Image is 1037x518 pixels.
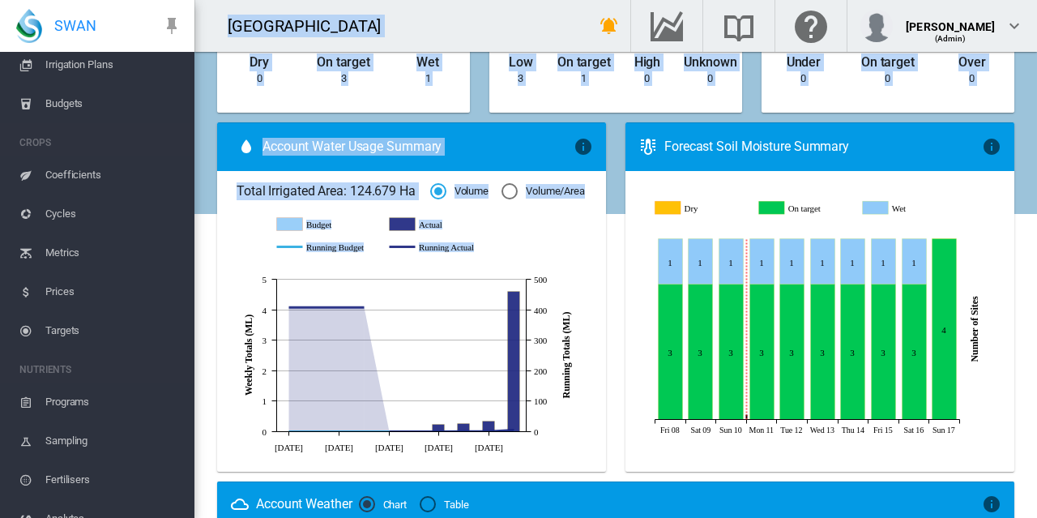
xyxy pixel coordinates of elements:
[45,422,181,460] span: Sampling
[275,442,303,452] tspan: [DATE]
[45,460,181,499] span: Fertilisers
[719,239,744,285] g: Wet Aug 10, 2025 1
[749,426,775,435] tspan: Mon 11
[435,428,442,435] circle: Running Actual 20 Jul 0.23
[257,71,262,86] div: 0
[410,428,416,435] circle: Running Actual 13 Jul 0
[237,182,430,200] span: Total Irrigated Area: 124.679 Ha
[262,396,267,406] tspan: 1
[689,285,713,420] g: On target Aug 09, 2025 3
[958,47,986,71] div: Over
[534,306,548,315] tspan: 400
[707,71,713,86] div: 0
[45,156,181,195] span: Coefficients
[458,423,470,431] g: Actual 27 Jul 0.27
[262,366,267,376] tspan: 2
[509,47,533,71] div: Low
[45,84,181,123] span: Budgets
[906,12,995,28] div: [PERSON_NAME]
[861,47,915,71] div: On target
[230,494,250,514] md-icon: icon-weather-cloudy
[162,16,181,36] md-icon: icon-pin
[660,426,680,435] tspan: Fri 08
[45,233,181,272] span: Metrics
[800,71,806,86] div: 0
[792,16,830,36] md-icon: Click here for help
[600,16,619,36] md-icon: icon-bell-ring
[885,71,890,86] div: 0
[659,239,683,285] g: Wet Aug 08, 2025 1
[935,34,967,43] span: (Admin)
[719,426,742,435] tspan: Sun 10
[510,428,517,435] circle: Running Budget 10 Aug 0
[518,71,523,86] div: 3
[664,138,982,156] div: Forecast Soil Moisture Summary
[45,383,181,422] span: Programs
[655,201,748,216] g: Dry
[425,71,431,86] div: 1
[335,428,342,435] circle: Running Budget 22 Jun 0
[460,428,467,435] circle: Running Actual 27 Jul 0.5
[969,71,975,86] div: 0
[483,421,495,431] g: Actual 3 Aug 0.34
[45,195,181,233] span: Cycles
[19,130,181,156] span: CROPS
[904,426,924,435] tspan: Sat 16
[277,217,373,232] g: Budget
[691,426,711,435] tspan: Sat 09
[634,47,661,71] div: High
[262,306,267,315] tspan: 4
[873,426,893,435] tspan: Fri 15
[45,311,181,350] span: Targets
[593,10,625,42] button: icon-bell-ring
[644,71,650,86] div: 0
[750,285,775,420] g: On target Aug 11, 2025 3
[16,9,42,43] img: SWAN-Landscape-Logo-Colour-drop.png
[684,47,736,71] div: Unknown
[335,304,342,310] circle: Running Actual 22 Jun 407.74
[310,304,317,310] circle: Running Actual 15 Jun 407.74
[485,428,492,435] circle: Running Actual 3 Aug 0.84
[534,427,539,437] tspan: 0
[574,137,593,156] md-icon: icon-information
[425,442,453,452] tspan: [DATE]
[317,47,370,71] div: On target
[228,15,395,37] div: [GEOGRAPHIC_DATA]
[557,47,611,71] div: On target
[250,47,269,71] div: Dry
[872,239,896,285] g: Wet Aug 15, 2025 1
[390,240,486,255] g: Running Actual
[390,217,486,232] g: Actual
[361,428,367,435] circle: Running Budget 29 Jun 0
[932,239,957,420] g: On target Aug 17, 2025 4
[510,426,517,433] circle: Running Actual 10 Aug 5.43
[638,137,658,156] md-icon: icon-thermometer-lines
[430,184,489,199] md-radio-button: Volume
[501,184,585,199] md-radio-button: Volume/Area
[780,285,804,420] g: On target Aug 12, 2025 3
[262,138,574,156] span: Account Water Usage Summary
[45,45,181,84] span: Irrigation Plans
[932,426,955,435] tspan: Sun 17
[787,47,821,71] div: Under
[841,239,865,285] g: Wet Aug 14, 2025 1
[433,424,445,431] g: Actual 20 Jul 0.23
[872,285,896,420] g: On target Aug 15, 2025 3
[659,285,683,420] g: On target Aug 08, 2025 3
[534,366,548,376] tspan: 200
[45,272,181,311] span: Prices
[361,304,367,310] circle: Running Actual 29 Jun 407.74
[842,426,864,435] tspan: Thu 14
[534,336,548,345] tspan: 300
[416,47,439,71] div: Wet
[420,497,469,512] md-radio-button: Table
[285,304,292,310] circle: Running Actual 8 Jun 407.74
[719,16,758,36] md-icon: Search the knowledge base
[325,442,353,452] tspan: [DATE]
[310,428,317,435] circle: Running Budget 15 Jun 0
[903,239,927,285] g: Wet Aug 16, 2025 1
[256,495,352,513] div: Account Weather
[508,291,520,431] g: Actual 10 Aug 4.59
[341,71,347,86] div: 3
[982,137,1001,156] md-icon: icon-information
